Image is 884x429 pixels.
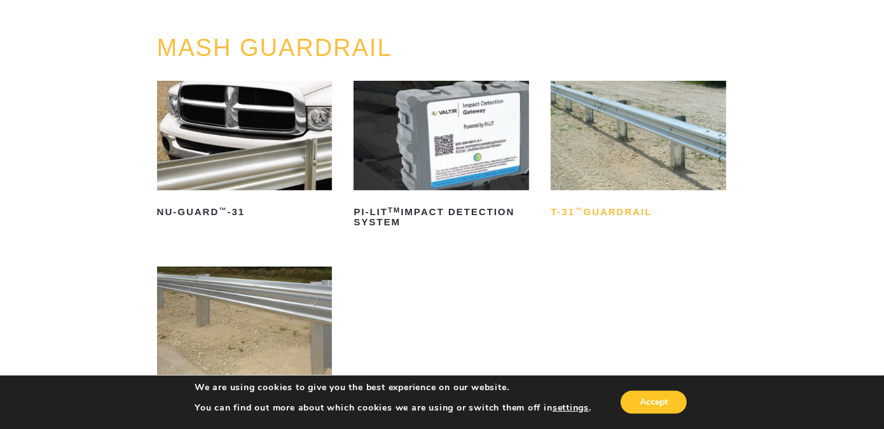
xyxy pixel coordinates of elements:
sup: TM [388,206,401,214]
a: PI-LITTMImpact Detection System [354,81,529,232]
h2: NU-GUARD -31 [157,202,333,222]
sup: ™ [575,206,583,214]
a: MASH GUARDRAIL [157,34,392,61]
button: settings [553,402,589,414]
sup: ™ [219,206,227,214]
button: Accept [621,391,687,414]
a: T-31™Guardrail [551,81,726,222]
p: We are using cookies to give you the best experience on our website. [195,382,591,393]
h2: PI-LIT Impact Detection System [354,202,529,232]
a: TGS™ [157,267,333,408]
a: NU-GUARD™-31 [157,81,333,222]
h2: T-31 Guardrail [551,202,726,222]
p: You can find out more about which cookies we are using or switch them off in . [195,402,591,414]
